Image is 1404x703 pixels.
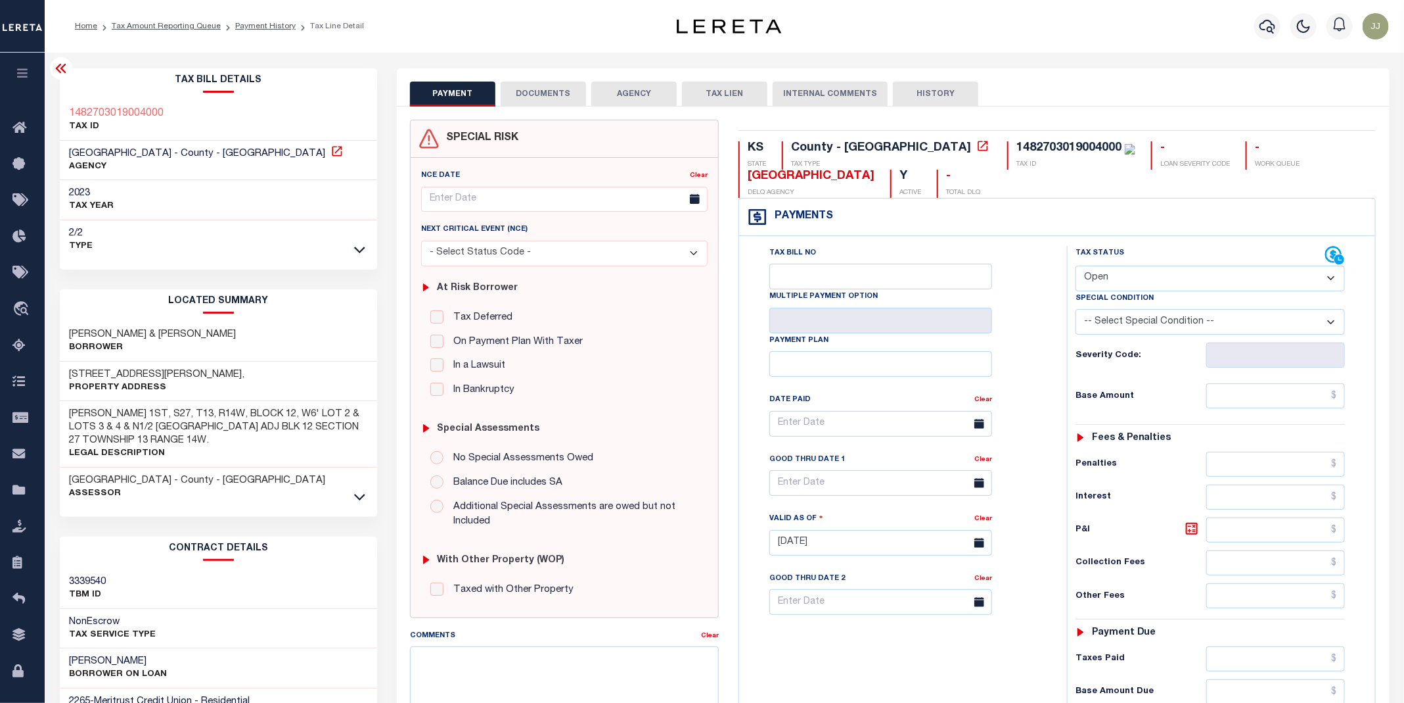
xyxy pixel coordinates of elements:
[60,537,378,561] h2: CONTRACT details
[773,82,888,107] button: INTERNAL COMMENTS
[70,616,156,629] h3: NonEscrow
[70,408,368,447] h3: [PERSON_NAME] 1ST, S27, T13, R14W, BLOCK 12, W6' LOT 2 & LOTS 3 & 4 & N1/2 [GEOGRAPHIC_DATA] ADJ ...
[899,188,921,198] p: ACTIVE
[12,301,34,318] i: travel_explore
[447,451,593,466] label: No Special Assessments Owed
[447,383,514,398] label: In Bankruptcy
[70,328,237,341] h3: [PERSON_NAME] & [PERSON_NAME]
[410,631,455,642] label: Comments
[447,475,562,491] label: Balance Due includes SA
[1076,248,1124,259] label: Tax Status
[893,82,978,107] button: HISTORY
[410,82,495,107] button: PAYMENT
[1206,452,1346,477] input: $
[1076,591,1206,602] h6: Other Fees
[748,170,874,184] div: [GEOGRAPHIC_DATA]
[1125,144,1135,155] img: check-icon-green.svg
[438,283,518,294] h6: At Risk Borrower
[60,289,378,314] h2: LOCATED SUMMARY
[974,575,992,582] a: Clear
[791,142,971,154] div: County - [GEOGRAPHIC_DATA]
[1206,583,1346,608] input: $
[769,291,878,303] label: Multiple Payment Option
[70,381,245,395] p: Property Address
[1076,521,1206,539] h6: P&I
[791,160,991,170] p: TAX TYPE
[447,310,512,326] label: Tax Deferred
[438,424,540,435] h6: Special Assessments
[70,474,326,487] h3: [GEOGRAPHIC_DATA] - County - [GEOGRAPHIC_DATA]
[70,341,237,354] p: Borrower
[768,210,833,223] h4: Payments
[1206,518,1346,543] input: $
[1255,141,1300,156] div: -
[1076,293,1154,304] label: Special Condition
[1160,160,1230,170] p: LOAN SEVERITY CODE
[1160,141,1230,156] div: -
[1076,654,1206,664] h6: Taxes Paid
[946,170,980,184] div: -
[438,555,565,566] h6: with Other Property (WOP)
[1076,391,1206,402] h6: Base Amount
[769,573,845,585] label: Good Thru Date 2
[421,187,708,212] input: Enter Date
[70,160,346,174] p: AGENCY
[447,500,698,529] label: Additional Special Assessments are owed but not Included
[440,132,518,145] h4: SPECIAL RISK
[70,629,156,642] p: Tax Service Type
[70,655,168,668] h3: [PERSON_NAME]
[769,530,992,556] input: Enter Date
[769,395,811,406] label: Date Paid
[70,368,245,381] h3: [STREET_ADDRESS][PERSON_NAME],
[769,411,992,437] input: Enter Date
[447,583,574,598] label: Taxed with Other Property
[1076,351,1206,361] h6: Severity Code:
[75,22,97,30] a: Home
[70,107,164,120] a: 1482703019004000
[946,188,980,198] p: TOTAL DLQ
[70,447,368,460] p: Legal Description
[769,470,992,496] input: Enter Date
[974,516,992,522] a: Clear
[70,487,326,500] p: Assessor
[1092,433,1171,444] h6: Fees & Penalties
[1016,160,1135,170] p: TAX ID
[70,668,168,681] p: BORROWER ON LOAN
[70,187,114,200] h3: 2023
[501,82,586,107] button: DOCUMENTS
[70,227,93,240] h3: 2/2
[769,248,816,259] label: Tax Bill No
[1206,646,1346,671] input: $
[974,456,992,463] a: Clear
[1076,687,1206,697] h6: Base Amount Due
[591,82,677,107] button: AGENCY
[235,22,296,30] a: Payment History
[112,22,221,30] a: Tax Amount Reporting Queue
[1076,492,1206,502] h6: Interest
[421,170,460,182] label: NCE Date
[421,224,528,235] label: Next Critical Event (NCE)
[1206,485,1346,510] input: $
[70,149,326,158] span: [GEOGRAPHIC_DATA] - County - [GEOGRAPHIC_DATA]
[769,589,992,615] input: Enter Date
[974,397,992,403] a: Clear
[1255,160,1300,170] p: WORK QUEUE
[70,200,114,213] p: TAX YEAR
[60,68,378,93] h2: Tax Bill Details
[677,19,782,34] img: logo-dark.svg
[1206,383,1346,408] input: $
[690,172,708,179] a: Clear
[447,335,583,350] label: On Payment Plan With Taxer
[769,454,845,466] label: Good Thru Date 1
[70,120,164,133] p: TAX ID
[296,20,364,32] li: Tax Line Detail
[748,160,766,170] p: STATE
[748,188,874,198] p: DELQ AGENCY
[769,512,823,525] label: Valid as Of
[682,82,767,107] button: TAX LIEN
[70,589,106,602] p: TBM ID
[1016,142,1121,154] div: 1482703019004000
[899,170,921,184] div: Y
[769,335,828,347] label: Payment Plan
[70,575,106,589] h3: 3339540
